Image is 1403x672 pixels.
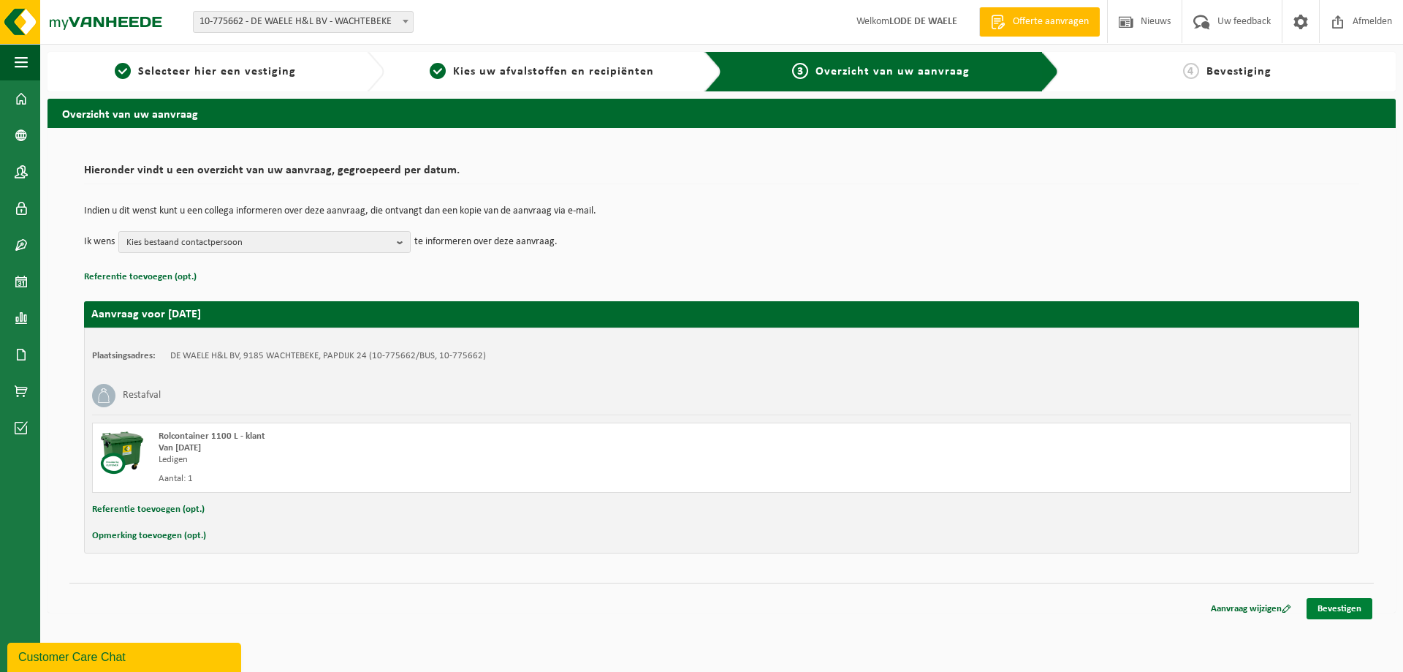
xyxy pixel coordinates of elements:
strong: Van [DATE] [159,443,201,453]
a: Offerte aanvragen [979,7,1100,37]
span: 4 [1183,63,1199,79]
h2: Hieronder vindt u een overzicht van uw aanvraag, gegroepeerd per datum. [84,165,1359,184]
button: Opmerking toevoegen (opt.) [92,526,206,545]
button: Referentie toevoegen (opt.) [84,268,197,287]
div: Aantal: 1 [159,473,780,485]
a: Bevestigen [1307,598,1372,619]
td: DE WAELE H&L BV, 9185 WACHTEBEKE, PAPDIJK 24 (10-775662/BUS, 10-775662) [170,350,486,362]
a: 1Selecteer hier een vestiging [55,63,355,80]
strong: Aanvraag voor [DATE] [91,309,201,320]
a: 2Kies uw afvalstoffen en recipiënten [392,63,692,80]
span: 10-775662 - DE WAELE H&L BV - WACHTEBEKE [194,12,413,32]
button: Kies bestaand contactpersoon [118,231,411,253]
iframe: chat widget [7,640,244,672]
p: Ik wens [84,231,115,253]
span: Overzicht van uw aanvraag [815,66,970,78]
a: Aanvraag wijzigen [1200,598,1302,619]
span: 3 [792,63,808,79]
button: Referentie toevoegen (opt.) [92,500,205,519]
span: 2 [430,63,446,79]
img: WB-1100-CU.png [100,431,144,475]
span: Rolcontainer 1100 L - klant [159,431,265,441]
span: Kies uw afvalstoffen en recipiënten [453,66,654,78]
h3: Restafval [123,384,161,407]
p: te informeren over deze aanvraag. [414,231,558,253]
span: Bevestiging [1206,66,1271,78]
span: 10-775662 - DE WAELE H&L BV - WACHTEBEKE [193,11,414,33]
h2: Overzicht van uw aanvraag [47,99,1396,127]
span: Offerte aanvragen [1009,15,1092,29]
span: Selecteer hier een vestiging [138,66,296,78]
span: Kies bestaand contactpersoon [126,232,391,254]
span: 1 [115,63,131,79]
p: Indien u dit wenst kunt u een collega informeren over deze aanvraag, die ontvangt dan een kopie v... [84,206,1359,216]
div: Ledigen [159,454,780,466]
strong: Plaatsingsadres: [92,351,156,360]
strong: LODE DE WAELE [889,16,957,27]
